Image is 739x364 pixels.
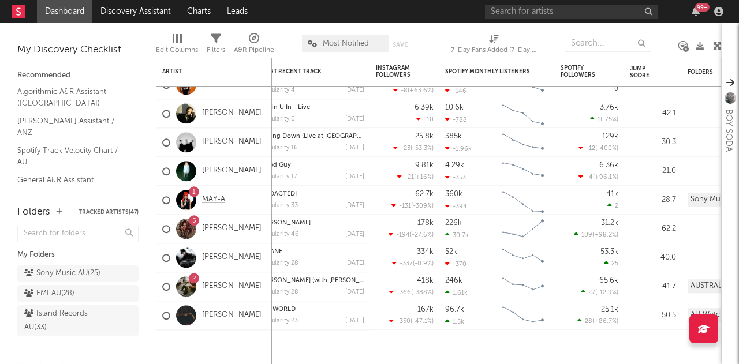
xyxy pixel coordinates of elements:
[17,85,127,109] a: Algorithmic A&R Assistant ([GEOGRAPHIC_DATA])
[17,248,139,262] div: My Folders
[234,43,274,57] div: A&R Pipeline
[416,175,432,181] span: +16 %
[497,301,549,330] svg: Chart title
[445,306,464,313] div: 96.7k
[17,115,127,138] a: [PERSON_NAME] Assistant / ANZ
[202,282,262,291] a: [PERSON_NAME]
[345,202,364,209] div: [DATE]
[17,305,139,336] a: Island Records AU(33)
[79,209,139,215] button: Tracked Artists(47)
[445,87,466,95] div: -146
[497,243,549,272] svg: Chart title
[397,319,410,325] span: -350
[345,174,364,180] div: [DATE]
[445,104,464,111] div: 10.6k
[606,190,618,198] div: 41k
[445,190,462,198] div: 360k
[600,248,618,256] div: 53.3k
[345,318,364,324] div: [DATE]
[581,289,618,297] div: ( )
[409,88,432,95] span: +63.6 %
[597,290,617,297] span: -12.9 %
[260,162,291,168] a: Good Guy
[601,306,618,313] div: 25.1k
[412,232,432,239] span: -27.6 %
[260,104,310,111] a: Lettin U In - Live
[323,40,369,47] span: Most Notified
[417,248,434,256] div: 334k
[260,104,364,111] div: Lettin U In - Live
[586,175,593,181] span: -4
[202,137,262,147] a: [PERSON_NAME]
[260,133,392,140] a: Falling Down (Live at [GEOGRAPHIC_DATA])
[497,157,549,186] svg: Chart title
[260,174,297,180] div: popularity: 17
[202,195,225,205] a: MAY-A
[260,202,298,209] div: popularity: 33
[345,289,364,295] div: [DATE]
[578,145,618,152] div: ( )
[17,69,139,82] div: Recommended
[630,65,659,79] div: Jump Score
[412,146,432,152] span: -53.3 %
[260,220,364,226] div: Rebecca
[260,277,381,284] a: [PERSON_NAME] (with [PERSON_NAME])
[345,116,364,122] div: [DATE]
[397,174,434,181] div: ( )
[630,309,676,322] div: 50.5
[260,220,311,226] a: [PERSON_NAME]
[445,289,468,297] div: 1.61k
[445,202,467,210] div: -394
[586,146,595,152] span: -12
[260,260,298,267] div: popularity: 28
[581,232,592,239] span: 109
[630,136,676,149] div: 30.3
[415,104,434,111] div: 6.39k
[417,306,434,313] div: 167k
[692,7,700,16] button: 99+
[412,319,432,325] span: -47.1 %
[345,145,364,151] div: [DATE]
[401,88,408,95] span: -8
[601,219,618,227] div: 31.2k
[445,260,466,268] div: -370
[260,116,295,122] div: popularity: 0
[590,116,618,123] div: ( )
[260,87,295,93] div: popularity: 4
[260,306,296,313] a: BIG WORLD
[578,174,618,181] div: ( )
[497,99,549,128] svg: Chart title
[202,253,262,262] a: [PERSON_NAME]
[17,144,127,168] a: Spotify Track Velocity Chart / AU
[207,43,225,57] div: Filters
[600,104,618,111] div: 3.76k
[389,289,434,297] div: ( )
[260,289,298,295] div: popularity: 28
[598,117,600,123] span: 1
[17,285,139,302] a: EMI AU(28)
[577,318,618,325] div: ( )
[393,145,434,152] div: ( )
[260,68,347,75] div: Most Recent Track
[345,260,364,267] div: [DATE]
[260,306,364,313] div: BIG WORLD
[260,191,297,197] a: [REDACTED]
[415,162,434,169] div: 9.81k
[630,193,676,207] div: 28.7
[485,5,658,19] input: Search for artists
[345,87,364,93] div: [DATE]
[202,108,262,118] a: [PERSON_NAME]
[156,43,198,57] div: Edit Columns
[595,175,617,181] span: +96.1 %
[445,277,462,284] div: 246k
[424,117,434,123] span: -10
[588,290,595,297] span: 27
[260,133,364,140] div: Falling Down (Live at First Light)
[24,267,100,280] div: Sony Music AU ( 25 )
[445,248,457,256] div: 52k
[630,164,676,178] div: 21.0
[207,29,225,62] div: Filters
[497,272,549,301] svg: Chart title
[445,219,462,227] div: 226k
[393,42,408,48] button: Save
